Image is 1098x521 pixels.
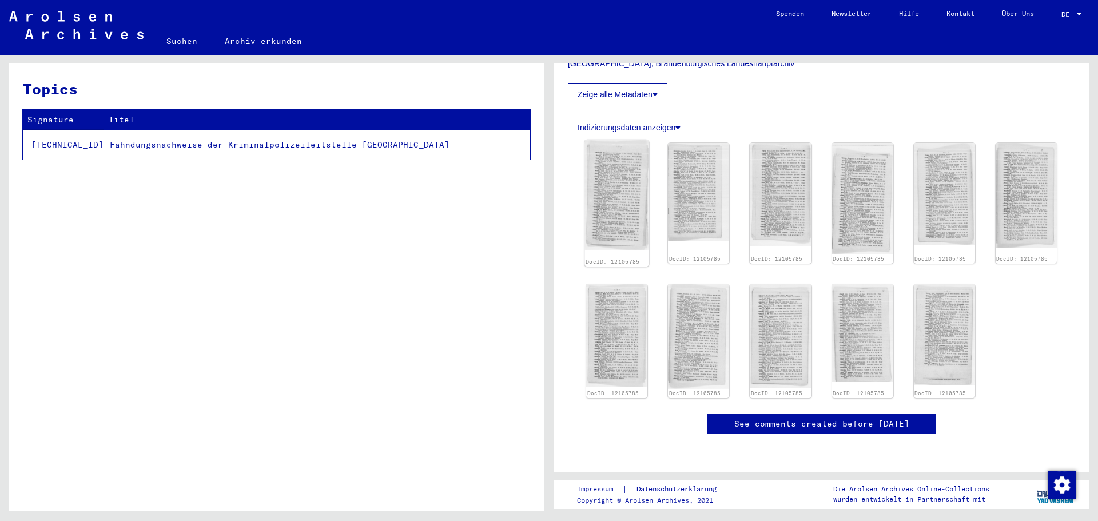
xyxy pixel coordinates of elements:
a: Archiv erkunden [211,27,316,55]
th: Signature [23,110,104,130]
a: DocID: 12105785 [751,256,802,262]
button: Zeige alle Metadaten [568,83,667,105]
img: 007.jpg [586,284,647,387]
img: 002.jpg [668,143,729,241]
h3: Topics [23,78,530,100]
p: Copyright © Arolsen Archives, 2021 [577,495,730,506]
img: 001.jpg [584,140,649,250]
a: DocID: 12105785 [996,256,1048,262]
td: [TECHNICAL_ID] [23,130,104,160]
img: yv_logo.png [1035,480,1077,508]
img: 009.jpg [750,284,811,388]
a: Datenschutzerklärung [627,483,730,495]
a: See comments created before [DATE] [734,418,909,430]
a: DocID: 12105785 [914,256,966,262]
a: DocID: 12105785 [751,390,802,396]
a: DocID: 12105785 [669,256,721,262]
img: 005.jpg [914,143,975,245]
p: Die Arolsen Archives Online-Collections [833,484,989,494]
img: 004.jpg [832,143,893,254]
button: Indizierungsdaten anzeigen [568,117,690,138]
th: Titel [104,110,530,130]
img: Zustimmung ändern [1048,471,1076,499]
a: DocID: 12105785 [833,390,884,396]
div: Zustimmung ändern [1048,471,1075,498]
a: Suchen [153,27,211,55]
td: Fahndungsnachweise der Kriminalpolizeileitstelle [GEOGRAPHIC_DATA] [104,130,530,160]
div: | [577,483,730,495]
a: Impressum [577,483,622,495]
span: DE [1061,10,1074,18]
img: 010.jpg [832,284,893,382]
img: 003.jpg [750,143,811,246]
img: Arolsen_neg.svg [9,11,144,39]
a: DocID: 12105785 [669,390,721,396]
img: 008.jpg [668,284,729,389]
p: wurden entwickelt in Partnerschaft mit [833,494,989,504]
a: DocID: 12105785 [833,256,884,262]
a: DocID: 12105785 [914,390,966,396]
a: DocID: 12105785 [586,258,640,265]
img: 006.jpg [996,143,1057,248]
p: [GEOGRAPHIC_DATA], Brandenburgisches Landeshauptarchiv [568,58,1075,70]
a: DocID: 12105785 [587,390,639,396]
img: 011.jpg [914,284,975,385]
